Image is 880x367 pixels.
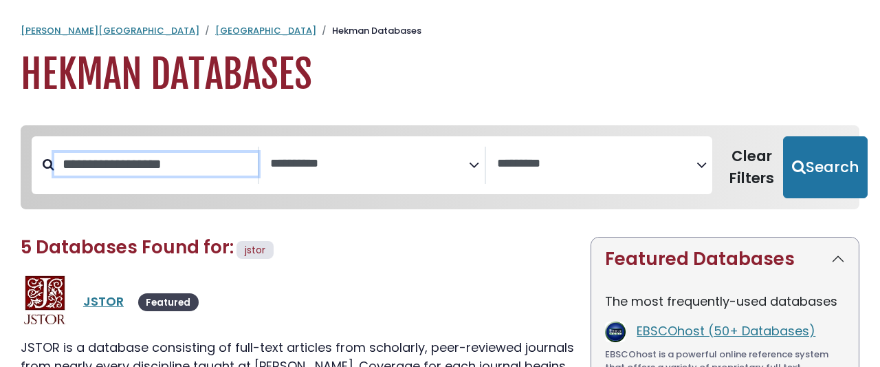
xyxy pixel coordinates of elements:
[21,24,859,38] nav: breadcrumb
[21,235,234,260] span: 5 Databases Found for:
[245,243,265,257] span: jstor
[270,157,470,171] textarea: Search
[83,293,124,310] a: JSTOR
[637,322,815,339] a: EBSCOhost (50+ Databases)
[21,52,859,98] h1: Hekman Databases
[605,292,845,311] p: The most frequently-used databases
[21,24,199,37] a: [PERSON_NAME][GEOGRAPHIC_DATA]
[138,293,199,311] span: Featured
[783,136,868,198] button: Submit for Search Results
[21,125,859,209] nav: Search filters
[720,136,783,198] button: Clear Filters
[54,153,258,176] input: Search database by title or keyword
[316,24,421,38] li: Hekman Databases
[215,24,316,37] a: [GEOGRAPHIC_DATA]
[591,238,859,281] button: Featured Databases
[497,157,696,171] textarea: Search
